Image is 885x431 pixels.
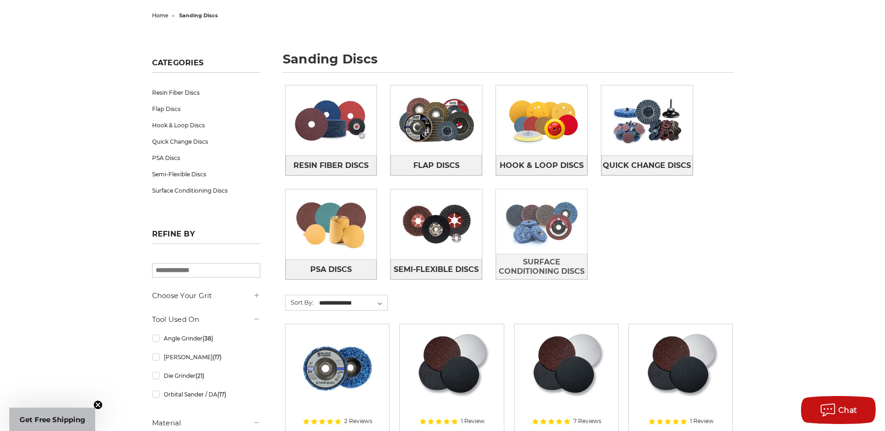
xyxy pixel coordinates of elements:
[635,331,726,421] a: Silicon Carbide 6" Hook & Loop Edger Discs
[318,296,387,310] select: Sort By:
[152,84,260,101] a: Resin Fiber Discs
[801,396,876,424] button: Chat
[179,12,218,19] span: sanding discs
[9,408,95,431] div: Get Free ShippingClose teaser
[344,418,372,424] span: 2 Reviews
[390,88,482,153] img: Flap Discs
[643,331,718,405] img: Silicon Carbide 6" Hook & Loop Edger Discs
[286,259,377,279] a: PSA Discs
[283,53,733,73] h1: sanding discs
[690,418,714,424] span: 1 Review
[838,406,857,415] span: Chat
[310,262,352,278] span: PSA Discs
[394,262,479,278] span: Semi-Flexible Discs
[152,133,260,150] a: Quick Change Discs
[152,150,260,166] a: PSA Discs
[202,335,213,342] span: (38)
[300,331,375,405] img: 4" x 5/8" easy strip and clean discs
[529,331,604,405] img: Silicon Carbide 7" Hook & Loop Edger Discs
[413,158,460,174] span: Flap Discs
[217,391,226,398] span: (17)
[390,155,482,175] a: Flap Discs
[573,418,601,424] span: 7 Reviews
[152,330,260,347] a: Angle Grinder
[521,331,612,421] a: Silicon Carbide 7" Hook & Loop Edger Discs
[152,368,260,384] a: Die Grinder
[292,331,383,421] a: 4" x 5/8" easy strip and clean discs
[293,158,369,174] span: Resin Fiber Discs
[461,418,485,424] span: 1 Review
[286,192,377,257] img: PSA Discs
[152,12,168,19] a: home
[152,58,260,73] h5: Categories
[406,331,497,421] a: Silicon Carbide 8" Hook & Loop Edger Discs
[152,182,260,199] a: Surface Conditioning Discs
[496,155,587,175] a: Hook & Loop Discs
[286,88,377,153] img: Resin Fiber Discs
[152,229,260,244] h5: Refine by
[500,158,584,174] span: Hook & Loop Discs
[286,155,377,175] a: Resin Fiber Discs
[286,295,314,309] label: Sort By:
[152,386,260,403] a: Orbital Sander / DA
[93,400,103,410] button: Close teaser
[152,417,260,429] h5: Material
[20,415,85,424] span: Get Free Shipping
[601,88,693,153] img: Quick Change Discs
[496,254,587,279] span: Surface Conditioning Discs
[496,254,587,279] a: Surface Conditioning Discs
[496,189,587,254] img: Surface Conditioning Discs
[603,158,691,174] span: Quick Change Discs
[496,88,587,153] img: Hook & Loop Discs
[213,354,222,361] span: (17)
[390,259,482,279] a: Semi-Flexible Discs
[195,372,204,379] span: (21)
[152,290,260,301] h5: Choose Your Grit
[152,101,260,117] a: Flap Discs
[601,155,693,175] a: Quick Change Discs
[152,166,260,182] a: Semi-Flexible Discs
[152,117,260,133] a: Hook & Loop Discs
[390,192,482,257] img: Semi-Flexible Discs
[152,349,260,365] a: [PERSON_NAME]
[152,314,260,325] h5: Tool Used On
[414,331,489,405] img: Silicon Carbide 8" Hook & Loop Edger Discs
